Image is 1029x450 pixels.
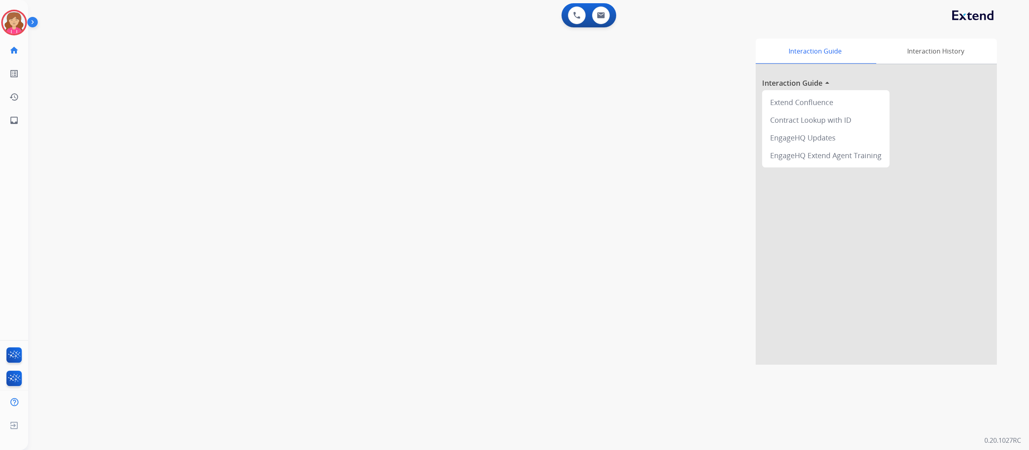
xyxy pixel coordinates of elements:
[3,11,25,34] img: avatar
[765,93,886,111] div: Extend Confluence
[9,69,19,78] mat-icon: list_alt
[765,129,886,147] div: EngageHQ Updates
[765,147,886,164] div: EngageHQ Extend Agent Training
[874,39,997,64] div: Interaction History
[9,92,19,102] mat-icon: history
[756,39,874,64] div: Interaction Guide
[765,111,886,129] div: Contract Lookup with ID
[984,436,1021,445] p: 0.20.1027RC
[9,45,19,55] mat-icon: home
[9,116,19,125] mat-icon: inbox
